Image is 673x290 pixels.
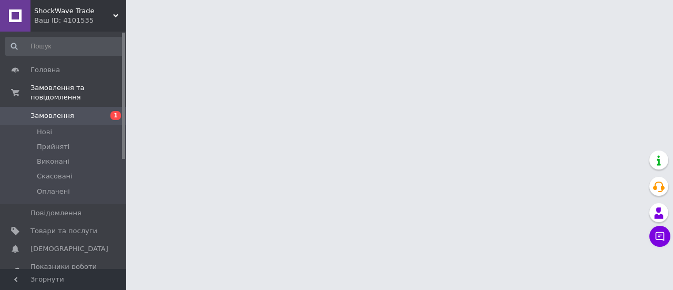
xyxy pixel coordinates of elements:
[30,111,74,121] span: Замовлення
[34,6,113,16] span: ShockWave Trade
[37,157,69,166] span: Виконані
[37,172,73,181] span: Скасовані
[30,65,60,75] span: Головна
[649,226,670,247] button: Чат з покупцем
[5,37,124,56] input: Пошук
[30,226,97,236] span: Товари та послуги
[34,16,126,25] div: Ваш ID: 4101535
[30,83,126,102] span: Замовлення та повідомлення
[30,262,97,281] span: Показники роботи компанії
[37,187,70,196] span: Оплачені
[37,127,52,137] span: Нові
[30,244,108,254] span: [DEMOGRAPHIC_DATA]
[30,208,81,218] span: Повідомлення
[37,142,69,152] span: Прийняті
[110,111,121,120] span: 1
